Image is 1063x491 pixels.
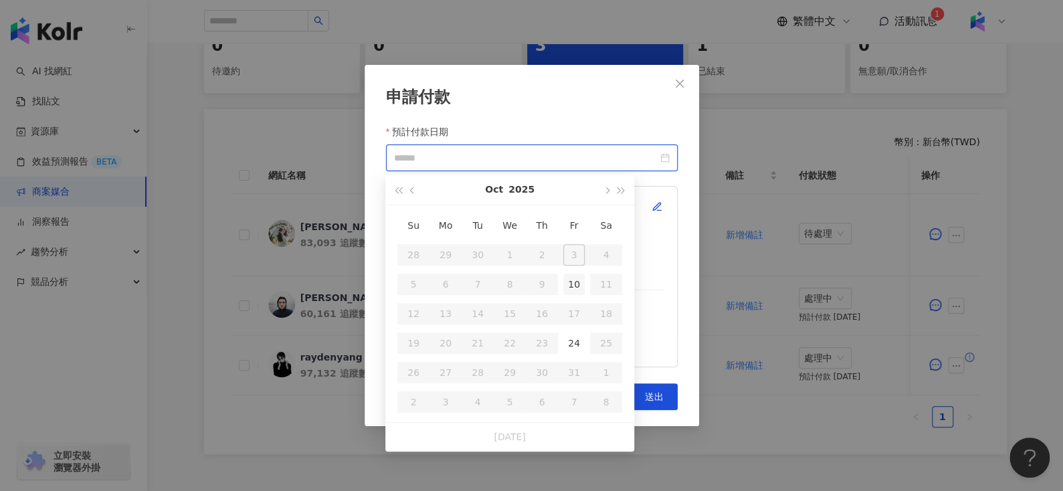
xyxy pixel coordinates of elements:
label: 預計付款日期 [386,124,458,139]
td: 2025-10-10 [558,270,590,299]
button: 2025 [508,175,535,205]
input: 預計付款日期 [394,151,658,165]
button: Oct [485,175,503,205]
th: Tu [462,211,494,240]
div: 10 [563,274,585,295]
th: Mo [429,211,462,240]
button: Close [666,70,693,97]
span: close [674,78,685,89]
th: Sa [590,211,622,240]
th: We [494,211,526,240]
button: 送出 [631,383,678,410]
td: 2025-10-24 [558,328,590,358]
th: Th [526,211,558,240]
div: 申請付款 [386,86,678,109]
span: 送出 [645,391,664,402]
div: 24 [563,332,585,354]
th: Su [397,211,429,240]
th: Fr [558,211,590,240]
